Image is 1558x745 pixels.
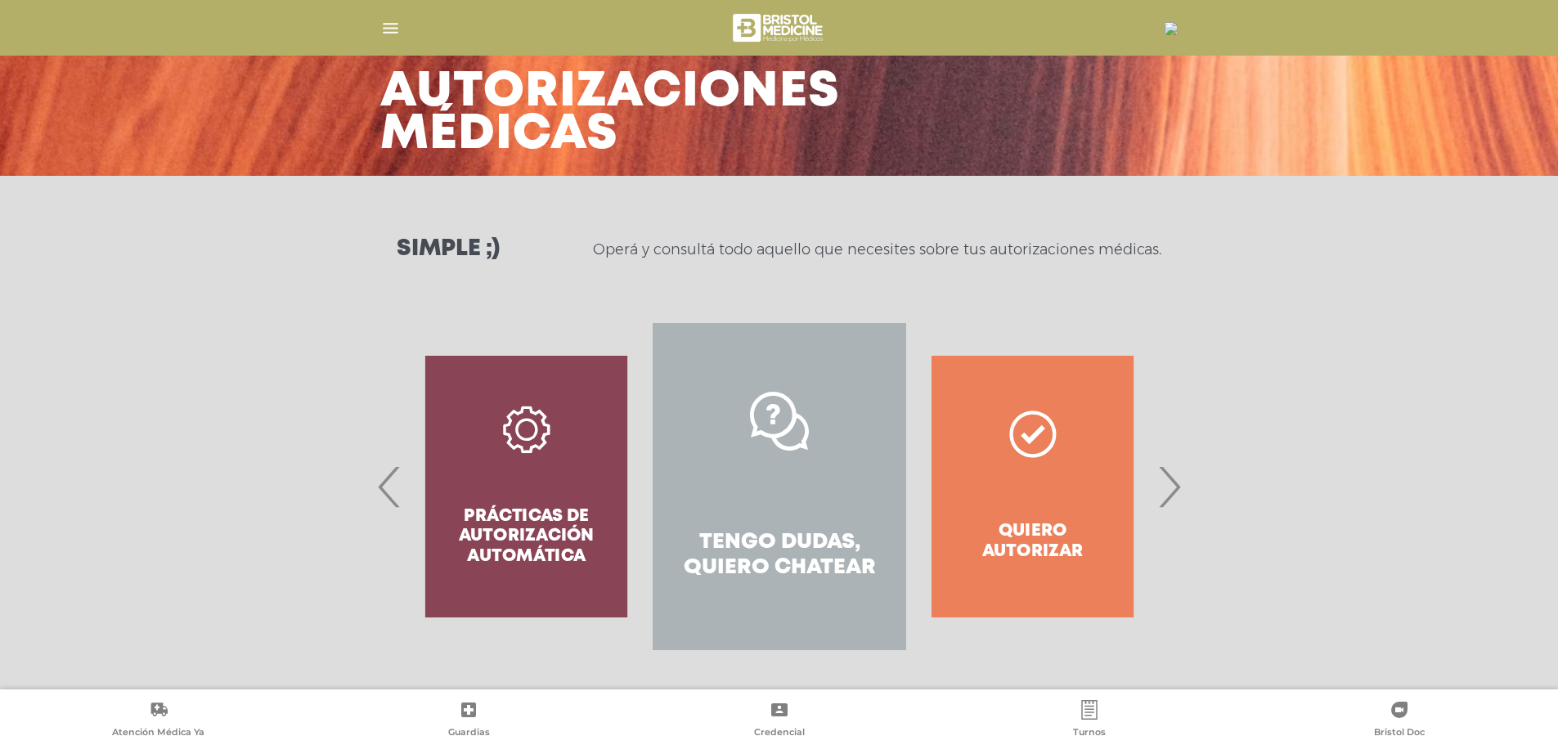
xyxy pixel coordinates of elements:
span: Guardias [448,726,490,741]
span: Credencial [754,726,805,741]
img: Cober_menu-lines-white.svg [380,18,401,38]
a: Turnos [934,700,1244,742]
span: Next [1153,442,1185,531]
a: Bristol Doc [1245,700,1555,742]
span: Previous [374,442,406,531]
span: Turnos [1073,726,1106,741]
p: Operá y consultá todo aquello que necesites sobre tus autorizaciones médicas. [593,240,1161,259]
h3: Autorizaciones médicas [380,71,840,156]
span: Atención Médica Ya [112,726,204,741]
h4: Tengo dudas, quiero chatear [682,530,876,581]
a: Tengo dudas, quiero chatear [653,323,905,650]
a: Atención Médica Ya [3,700,313,742]
img: bristol-medicine-blanco.png [730,8,828,47]
span: Bristol Doc [1374,726,1425,741]
a: Credencial [624,700,934,742]
a: Guardias [313,700,623,742]
img: 16848 [1165,22,1178,35]
h3: Simple ;) [397,238,500,261]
